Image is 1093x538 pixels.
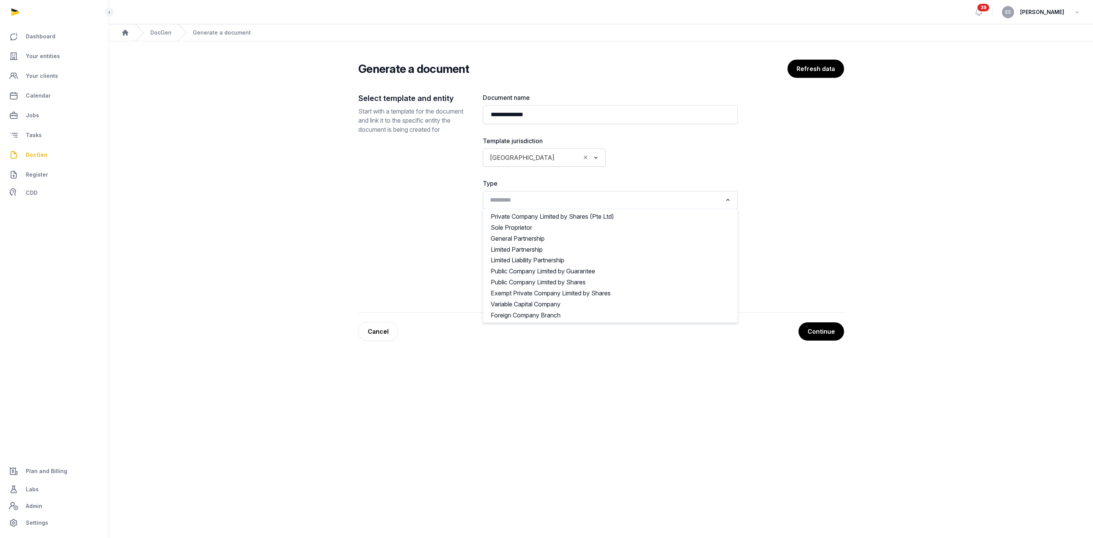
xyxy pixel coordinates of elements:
[6,480,103,499] a: Labs
[483,266,737,277] li: Public Company Limited by Guarantee
[1005,10,1011,14] span: ES
[483,222,737,233] li: Sole Proprietor
[483,288,737,299] li: Exempt Private Company Limited by Shares
[26,150,47,159] span: DocGen
[978,4,989,11] span: 39
[26,91,51,100] span: Calendar
[26,485,39,494] span: Labs
[487,151,602,164] div: Search for option
[358,322,398,341] a: Cancel
[483,310,737,321] li: Foreign Company Branch
[487,193,734,207] div: Search for option
[6,67,103,85] a: Your clients
[1020,8,1064,17] span: [PERSON_NAME]
[26,502,42,511] span: Admin
[26,111,39,120] span: Jobs
[26,32,55,41] span: Dashboard
[483,211,737,222] li: Private Company Limited by Shares (Pte Ltd)
[487,195,722,205] input: Search for option
[483,136,606,145] label: Template jurisdiction
[6,146,103,164] a: DocGen
[798,322,844,341] button: Continue
[358,107,471,134] p: Start with a template for the document and link it to the specific entity the document is being c...
[150,29,172,36] a: DocGen
[6,126,103,144] a: Tasks
[6,166,103,184] a: Register
[26,188,38,197] span: CDD
[26,170,48,179] span: Register
[483,244,737,255] li: Limited Partnership
[483,277,737,288] li: Public Company Limited by Shares
[193,29,251,36] div: Generate a document
[787,60,844,78] button: Refresh data
[6,106,103,125] a: Jobs
[6,87,103,105] a: Calendar
[6,462,103,480] a: Plan and Billing
[582,152,589,163] button: Clear Selected
[109,24,1093,41] nav: Breadcrumb
[488,152,556,163] span: [GEOGRAPHIC_DATA]
[1002,6,1014,18] button: ES
[483,299,737,310] li: Variable Capital Company
[26,71,58,80] span: Your clients
[6,514,103,532] a: Settings
[6,27,103,46] a: Dashboard
[483,93,738,102] label: Document name
[558,152,580,163] input: Search for option
[26,518,48,527] span: Settings
[26,131,42,140] span: Tasks
[26,467,67,476] span: Plan and Billing
[6,499,103,514] a: Admin
[6,47,103,65] a: Your entities
[483,233,737,244] li: General Partnership
[358,93,471,104] h2: Select template and entity
[6,185,103,200] a: CDD
[483,255,737,266] li: Limited Liability Partnership
[358,62,469,76] h2: Generate a document
[483,179,738,188] label: Type
[26,52,60,61] span: Your entities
